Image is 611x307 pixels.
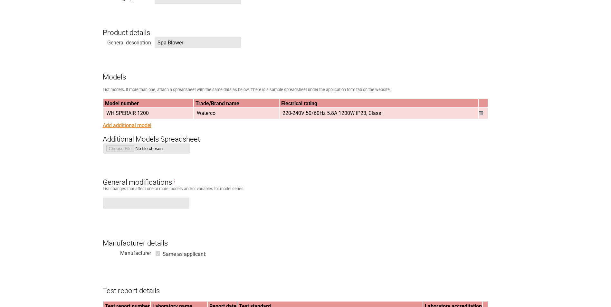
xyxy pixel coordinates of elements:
[103,186,244,191] small: List changes that affect one or more models and/or variables for model series.
[103,62,509,81] h3: Models
[103,38,151,44] div: General description
[103,122,151,128] a: Add additional model
[174,179,175,183] span: General Modifications are changes that affect one or more models. E.g. Alternative brand names or...
[155,251,161,256] input: on
[280,108,386,118] span: 220-240V 50/60Hz 5.8A 1200W IP23, Class I
[103,167,509,186] h3: General modifications
[155,37,241,48] span: Spa Blower
[163,251,206,257] label: Same as applicant:
[103,87,391,92] small: List models. If more than one, attach a spreadsheet with the same data as below. There is a sampl...
[103,99,193,107] th: Model number
[103,17,509,37] h3: Product details
[103,275,509,295] h3: Test report details
[103,228,509,247] h3: Manufacturer details
[194,99,279,107] th: Trade/Brand name
[103,124,509,144] h3: Additional Models Spreadsheet
[280,99,479,107] th: Electrical rating
[103,248,151,255] div: Manufacturer
[479,111,483,115] img: Remove
[104,108,151,118] span: WHISPERAIR 1200
[194,108,218,118] span: Waterco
